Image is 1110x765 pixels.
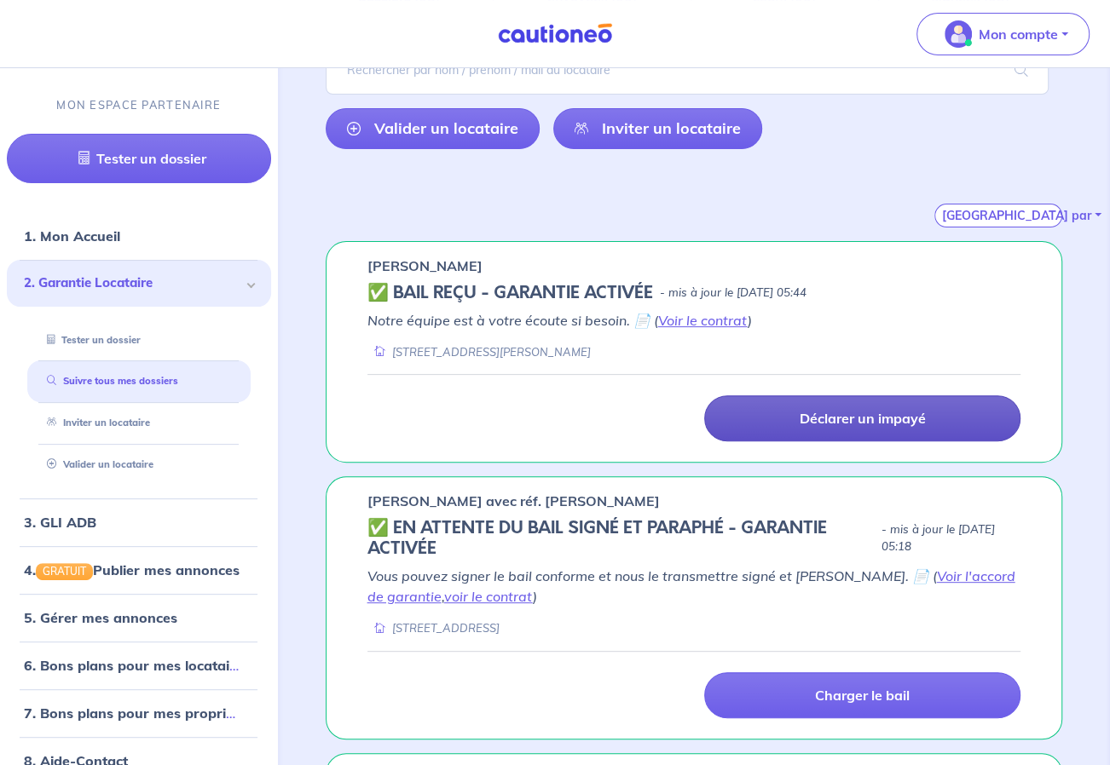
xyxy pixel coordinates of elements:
a: Charger le bail [704,672,1020,718]
a: voir le contrat [444,588,533,605]
div: 3. GLI ADB [7,505,271,539]
a: Valider un locataire [40,458,153,470]
a: Déclarer un impayé [704,395,1020,441]
span: 2. Garantie Locataire [24,273,241,293]
div: Tester un dossier [27,325,251,354]
a: Valider un locataire [326,108,540,149]
div: 4.GRATUITPublier mes annonces [7,553,271,587]
p: Déclarer un impayé [799,410,925,427]
div: [STREET_ADDRESS][PERSON_NAME] [367,344,591,360]
a: Voir le contrat [658,312,748,329]
div: 5. Gérer mes annonces [7,601,271,635]
span: search [994,46,1049,94]
img: illu_account_valid_menu.svg [945,20,972,48]
a: Tester un dossier [7,134,271,183]
a: Suivre tous mes dossiers [40,375,178,387]
div: state: CONTRACT-VALIDATED, Context: IN-MANAGEMENT,IS-GL-CAUTION [367,283,1021,303]
p: - mis à jour le [DATE] 05:18 [881,521,1020,555]
a: 1. Mon Accueil [24,227,120,244]
div: 2. Garantie Locataire [7,260,271,307]
a: Tester un dossier [40,333,141,345]
em: Notre équipe est à votre écoute si besoin. 📄 ( ) [367,312,752,329]
div: Suivre tous mes dossiers [27,367,251,395]
button: [GEOGRAPHIC_DATA] par [934,204,1062,227]
a: 7. Bons plans pour mes propriétaires [24,705,271,722]
p: - mis à jour le [DATE] 05:44 [660,285,806,302]
div: state: CONTRACT-SIGNED, Context: FINISHED,IS-GL-CAUTION [367,518,1021,559]
p: Charger le bail [815,687,910,704]
div: 1. Mon Accueil [7,219,271,253]
p: MON ESPACE PARTENAIRE [56,97,221,113]
a: 6. Bons plans pour mes locataires [24,657,250,674]
h5: ✅ BAIL REÇU - GARANTIE ACTIVÉE [367,283,653,303]
button: illu_account_valid_menu.svgMon compte [916,13,1090,55]
em: Vous pouvez signer le bail conforme et nous le transmettre signé et [PERSON_NAME]. 📄 ( , ) [367,567,1015,605]
img: Cautioneo [491,23,619,44]
div: Valider un locataire [27,451,251,479]
a: Inviter un locataire [553,108,762,149]
div: 6. Bons plans pour mes locataires [7,648,271,682]
p: Mon compte [979,24,1058,44]
input: Rechercher par nom / prénom / mail du locataire [326,45,1049,95]
a: Inviter un locataire [40,417,150,429]
p: [PERSON_NAME] avec réf. [PERSON_NAME] [367,491,660,511]
div: [STREET_ADDRESS] [367,620,500,636]
p: [PERSON_NAME] [367,256,483,276]
div: Inviter un locataire [27,409,251,437]
a: 5. Gérer mes annonces [24,609,177,626]
a: 4.GRATUITPublier mes annonces [24,561,240,578]
div: 7. Bons plans pour mes propriétaires [7,696,271,730]
h5: ✅️️️ EN ATTENTE DU BAIL SIGNÉ ET PARAPHÉ - GARANTIE ACTIVÉE [367,518,875,559]
a: 3. GLI ADB [24,514,96,531]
